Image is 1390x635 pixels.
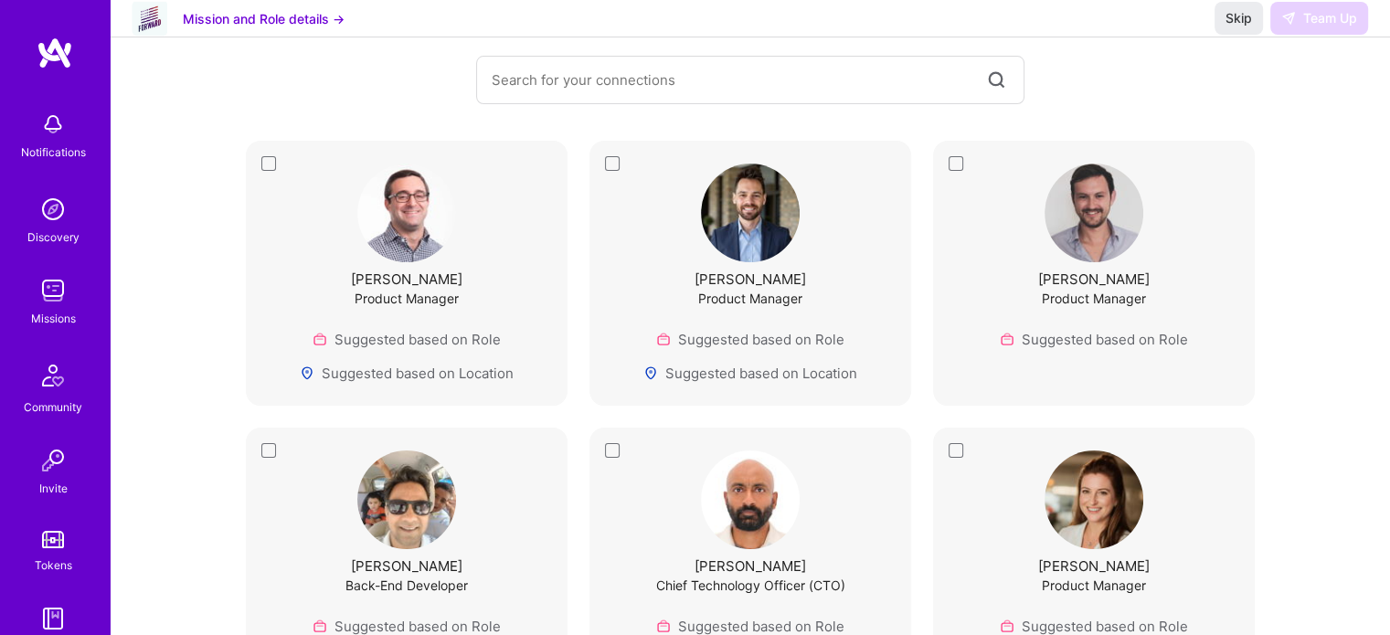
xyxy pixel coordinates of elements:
div: Notifications [21,143,86,162]
input: Search for your connections [492,57,984,103]
img: Locations icon [300,365,314,380]
img: Role icon [656,332,671,346]
div: Suggested based on Role [656,330,844,349]
img: discovery [35,191,71,228]
div: Product Manager [355,289,459,308]
img: User Avatar [701,164,800,262]
div: Missions [31,309,76,328]
div: [PERSON_NAME] [695,270,806,289]
button: Mission and Role details → [183,9,345,28]
div: Chief Technology Officer (CTO) [656,576,845,595]
img: User Avatar [1045,164,1143,262]
button: Skip [1215,2,1263,35]
img: User Avatar [701,450,800,549]
i: icon SearchGrey [984,68,1009,92]
img: Locations icon [643,365,658,380]
img: tokens [42,531,64,548]
img: logo [37,37,73,69]
div: Product Manager [1042,576,1146,595]
div: Product Manager [698,289,802,308]
img: Role icon [1000,332,1014,346]
div: [PERSON_NAME] [351,270,462,289]
div: [PERSON_NAME] [1038,270,1150,289]
img: teamwork [35,272,71,309]
span: Skip [1226,9,1252,27]
div: [PERSON_NAME] [695,556,806,576]
div: Community [24,397,82,417]
img: Company Logo [132,1,168,37]
div: Tokens [35,556,72,575]
div: Suggested based on Role [313,330,501,349]
div: Product Manager [1042,289,1146,308]
img: User Avatar [357,164,456,262]
img: Role icon [313,619,327,633]
img: Role icon [313,332,327,346]
img: bell [35,106,71,143]
div: [PERSON_NAME] [1038,556,1150,576]
div: Discovery [27,228,80,247]
div: Suggested based on Role [1000,330,1188,349]
img: User Avatar [357,450,456,549]
div: [PERSON_NAME] [351,556,462,576]
img: Invite [35,442,71,479]
div: Suggested based on Location [300,364,514,383]
div: Invite [39,479,68,498]
img: Role icon [656,619,671,633]
img: Role icon [1000,619,1014,633]
img: User Avatar [1045,450,1143,549]
div: Suggested based on Location [643,364,857,383]
div: Back-End Developer [345,576,468,595]
img: Community [31,354,75,397]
